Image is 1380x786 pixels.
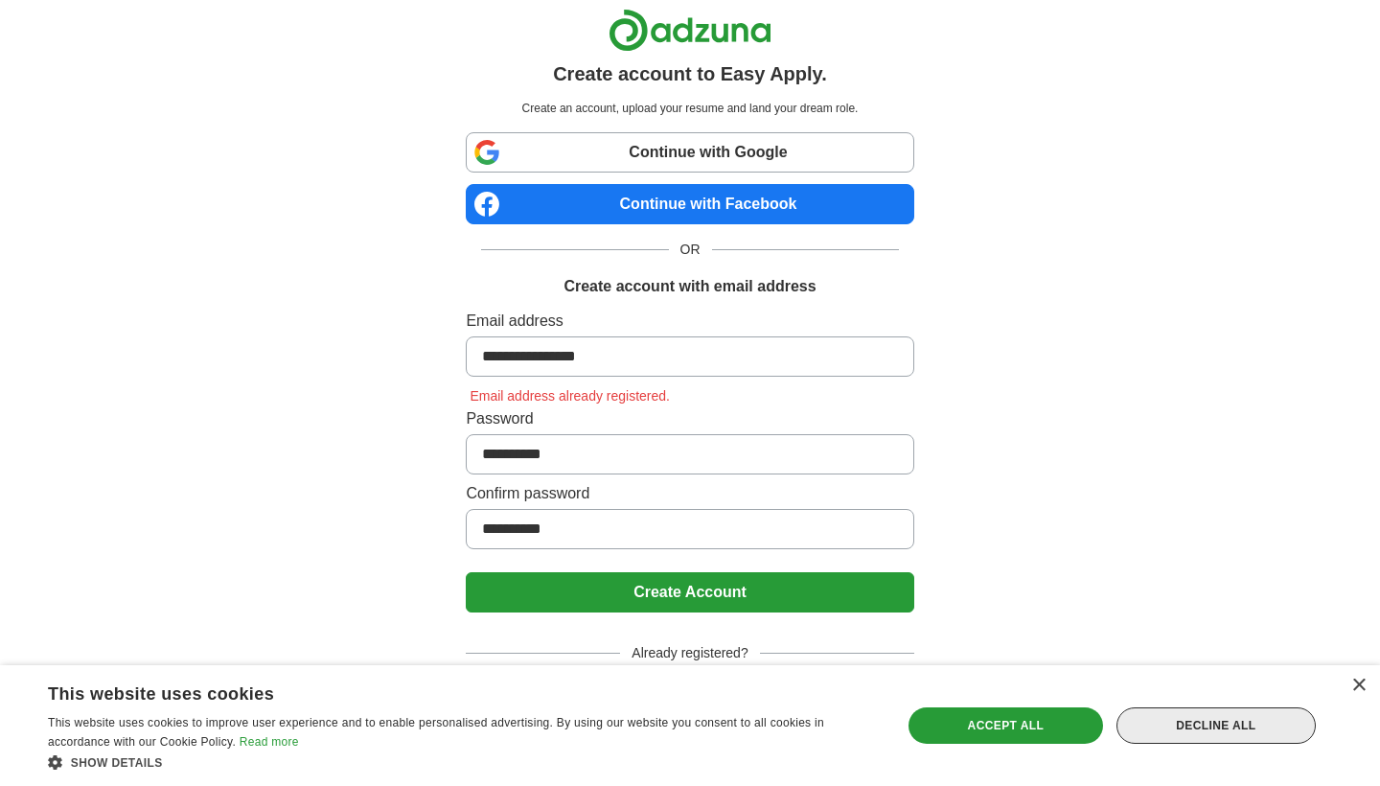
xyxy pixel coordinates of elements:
img: Adzuna logo [609,9,771,52]
div: Accept all [908,707,1103,744]
span: Show details [71,756,163,770]
button: Create Account [466,572,913,613]
h1: Create account with email address [563,275,816,298]
label: Email address [466,310,913,333]
span: Already registered? [620,643,759,663]
span: Email address already registered. [466,388,674,404]
div: Show details [48,752,877,772]
h1: Create account to Easy Apply. [553,59,827,88]
a: Continue with Facebook [466,184,913,224]
a: Read more, opens a new window [240,735,299,749]
span: This website uses cookies to improve user experience and to enable personalised advertising. By u... [48,716,824,749]
p: Create an account, upload your resume and land your dream role. [470,100,909,117]
span: OR [669,240,712,260]
div: Decline all [1116,707,1316,744]
label: Confirm password [466,482,913,505]
div: Close [1351,679,1366,693]
div: This website uses cookies [48,677,829,705]
label: Password [466,407,913,430]
a: Continue with Google [466,132,913,173]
